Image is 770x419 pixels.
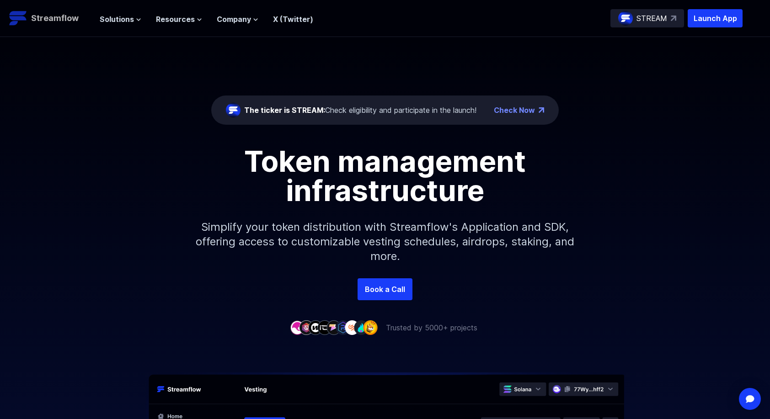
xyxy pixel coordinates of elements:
img: company-7 [345,320,359,334]
p: Streamflow [31,12,79,25]
a: Streamflow [9,9,91,27]
img: company-9 [363,320,378,334]
div: Open Intercom Messenger [739,388,761,410]
img: company-8 [354,320,369,334]
p: Trusted by 5000+ projects [386,322,477,333]
img: company-2 [299,320,314,334]
img: Streamflow Logo [9,9,27,27]
img: company-1 [290,320,305,334]
img: top-right-arrow.svg [671,16,676,21]
img: streamflow-logo-circle.png [618,11,633,26]
button: Company [217,14,258,25]
img: company-3 [308,320,323,334]
span: Resources [156,14,195,25]
button: Resources [156,14,202,25]
p: Simplify your token distribution with Streamflow's Application and SDK, offering access to custom... [188,205,582,278]
a: STREAM [610,9,684,27]
img: company-6 [336,320,350,334]
a: Book a Call [358,278,412,300]
button: Solutions [100,14,141,25]
img: company-5 [326,320,341,334]
div: Check eligibility and participate in the launch! [244,105,476,116]
span: Solutions [100,14,134,25]
button: Launch App [688,9,743,27]
img: streamflow-logo-circle.png [226,103,241,117]
img: company-4 [317,320,332,334]
a: X (Twitter) [273,15,313,24]
img: top-right-arrow.png [539,107,544,113]
span: The ticker is STREAM: [244,106,325,115]
span: Company [217,14,251,25]
p: STREAM [636,13,667,24]
a: Check Now [494,105,535,116]
h1: Token management infrastructure [179,147,591,205]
